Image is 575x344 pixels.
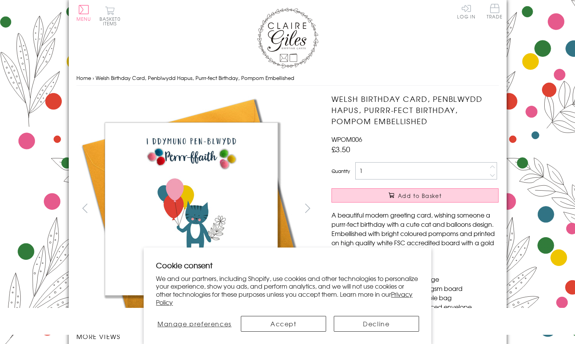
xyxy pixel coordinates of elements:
span: Welsh Birthday Card, Penblwydd Hapus, Purrr-fect Birthday, Pompom Embellished [96,74,294,81]
h2: Cookie consent [156,260,419,271]
button: Manage preferences [156,316,233,332]
button: next [299,199,316,217]
span: WPOM006 [331,135,362,144]
label: Quantity [331,168,350,174]
p: A beautiful modern greeting card, wishing someone a purrr-fect birthday with a cute cat and ballo... [331,210,499,256]
a: Log In [457,4,476,19]
span: › [93,74,94,81]
button: Add to Basket [331,188,499,203]
nav: breadcrumbs [76,70,499,86]
h3: More views [76,332,316,341]
button: Basket0 items [99,6,121,26]
button: Menu [76,5,91,21]
span: Add to Basket [398,192,442,199]
img: Welsh Birthday Card, Penblwydd Hapus, Purrr-fect Birthday, Pompom Embellished [316,93,547,324]
span: Trade [487,4,503,19]
a: Home [76,74,91,81]
button: Accept [241,316,326,332]
span: 0 items [103,15,121,27]
a: Privacy Policy [156,289,413,307]
a: Trade [487,4,503,20]
img: Welsh Birthday Card, Penblwydd Hapus, Purrr-fect Birthday, Pompom Embellished [76,93,307,324]
p: We and our partners, including Shopify, use cookies and other technologies to personalize your ex... [156,274,419,306]
span: £3.50 [331,144,350,155]
img: Claire Giles Greetings Cards [257,8,318,68]
button: Decline [334,316,419,332]
h1: Welsh Birthday Card, Penblwydd Hapus, Purrr-fect Birthday, Pompom Embellished [331,93,499,126]
span: Menu [76,15,91,22]
span: Manage preferences [157,319,232,328]
button: prev [76,199,94,217]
